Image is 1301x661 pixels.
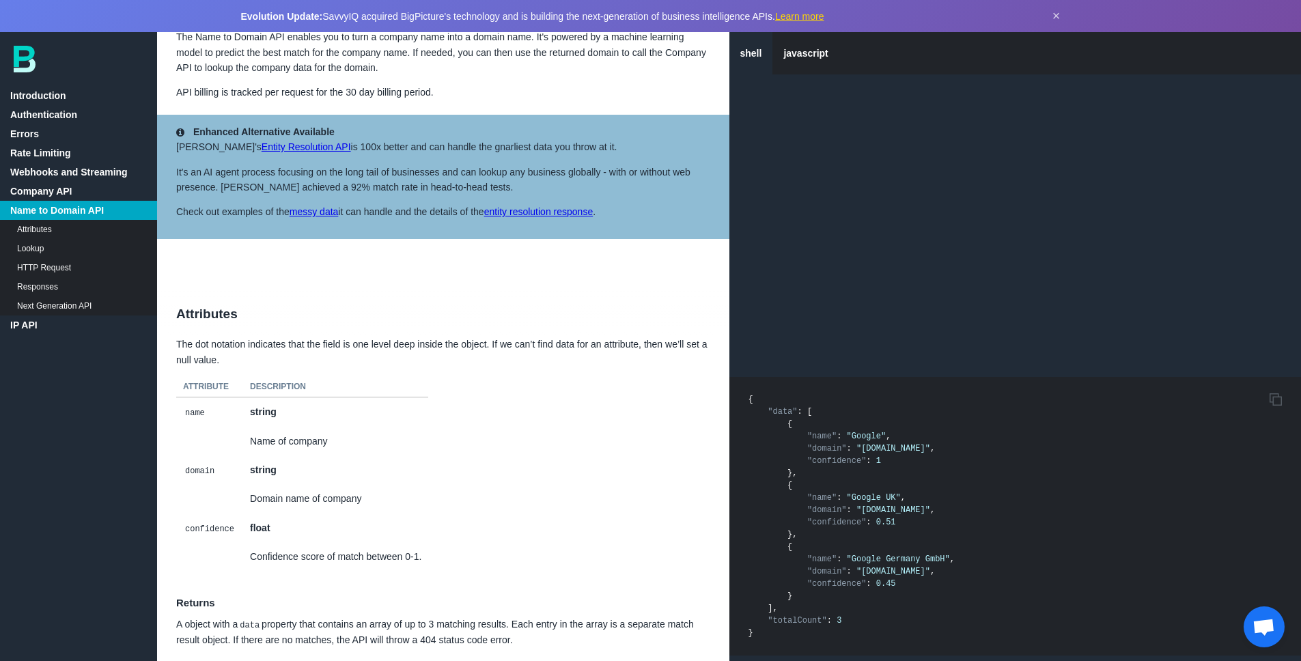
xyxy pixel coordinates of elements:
span: : [847,505,852,515]
span: "[DOMAIN_NAME]" [856,567,930,576]
span: : [866,579,871,589]
span: : [847,567,852,576]
span: "Google Germany GmbH" [847,554,950,564]
strong: Evolution Update: [241,11,323,22]
span: [ [807,407,812,417]
span: , [901,493,906,503]
p: The Name to Domain API enables you to turn a company name into a domain name. It's powered by a m... [157,29,729,75]
span: "totalCount" [768,616,826,625]
span: : [798,407,802,417]
span: : [837,432,841,441]
span: ], [768,604,777,613]
a: Entity Resolution API [262,141,351,152]
td: Name of company [243,427,428,455]
span: "confidence" [807,456,866,466]
td: Domain name of company [243,484,428,513]
span: "[DOMAIN_NAME]" [856,444,930,453]
span: 0.51 [876,518,896,527]
p: API billing is tracked per request for the 30 day billing period. [157,85,729,100]
strong: float [250,522,270,533]
h3: Returns [157,597,729,608]
div: Open chat [1244,606,1285,647]
span: "name" [807,432,837,441]
span: "data" [768,407,797,417]
span: 3 [837,616,841,625]
code: name [183,406,207,420]
span: 1 [876,456,881,466]
span: { [787,542,792,552]
a: javascript [772,32,839,74]
span: , [930,567,935,576]
span: : [827,616,832,625]
span: 0.45 [876,579,896,589]
a: messy data [290,206,339,217]
span: : [866,456,871,466]
span: "confidence" [807,579,866,589]
span: } [749,628,753,638]
span: }, [787,468,797,478]
p: [PERSON_NAME]'s is 100x better and can handle the gnarliest data you throw at it. [176,139,710,154]
span: { [787,481,792,490]
span: "name" [807,493,837,503]
td: Confidence score of match between 0-1. [243,542,428,571]
code: domain [183,464,216,478]
span: : [847,444,852,453]
span: "Google" [847,432,886,441]
p: Check out examples of the it can handle and the details of the . [176,204,710,219]
strong: string [250,464,277,475]
span: , [930,505,935,515]
span: SavvyIQ acquired BigPicture's technology and is building the next-generation of business intellig... [241,11,824,22]
th: Attribute [176,377,243,397]
button: Dismiss announcement [1052,8,1061,24]
a: Learn more [775,11,824,22]
a: entity resolution response [484,206,593,217]
strong: Enhanced Alternative Available [193,126,335,137]
h2: Attributes [157,291,729,337]
span: "domain" [807,567,847,576]
span: { [787,419,792,429]
code: data [238,619,262,632]
span: , [886,432,891,441]
a: shell [729,32,773,74]
span: "[DOMAIN_NAME]" [856,505,930,515]
span: , [930,444,935,453]
span: , [950,554,955,564]
span: "confidence" [807,518,866,527]
p: It's an AI agent process focusing on the long tail of businesses and can lookup any business glob... [176,165,710,195]
img: bp-logo-B-teal.svg [14,46,36,72]
strong: string [250,406,277,417]
span: }, [787,530,797,539]
code: confidence [183,522,236,536]
p: A object with a property that contains an array of up to 3 matching results. Each entry in the ar... [157,617,729,647]
span: : [866,518,871,527]
th: Description [243,377,428,397]
span: } [787,591,792,601]
span: "domain" [807,444,847,453]
span: : [837,493,841,503]
span: "Google UK" [847,493,901,503]
span: : [837,554,841,564]
span: { [749,395,753,404]
span: "name" [807,554,837,564]
p: The dot notation indicates that the field is one level deep inside the object. If we can’t find d... [157,337,729,367]
span: "domain" [807,505,847,515]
